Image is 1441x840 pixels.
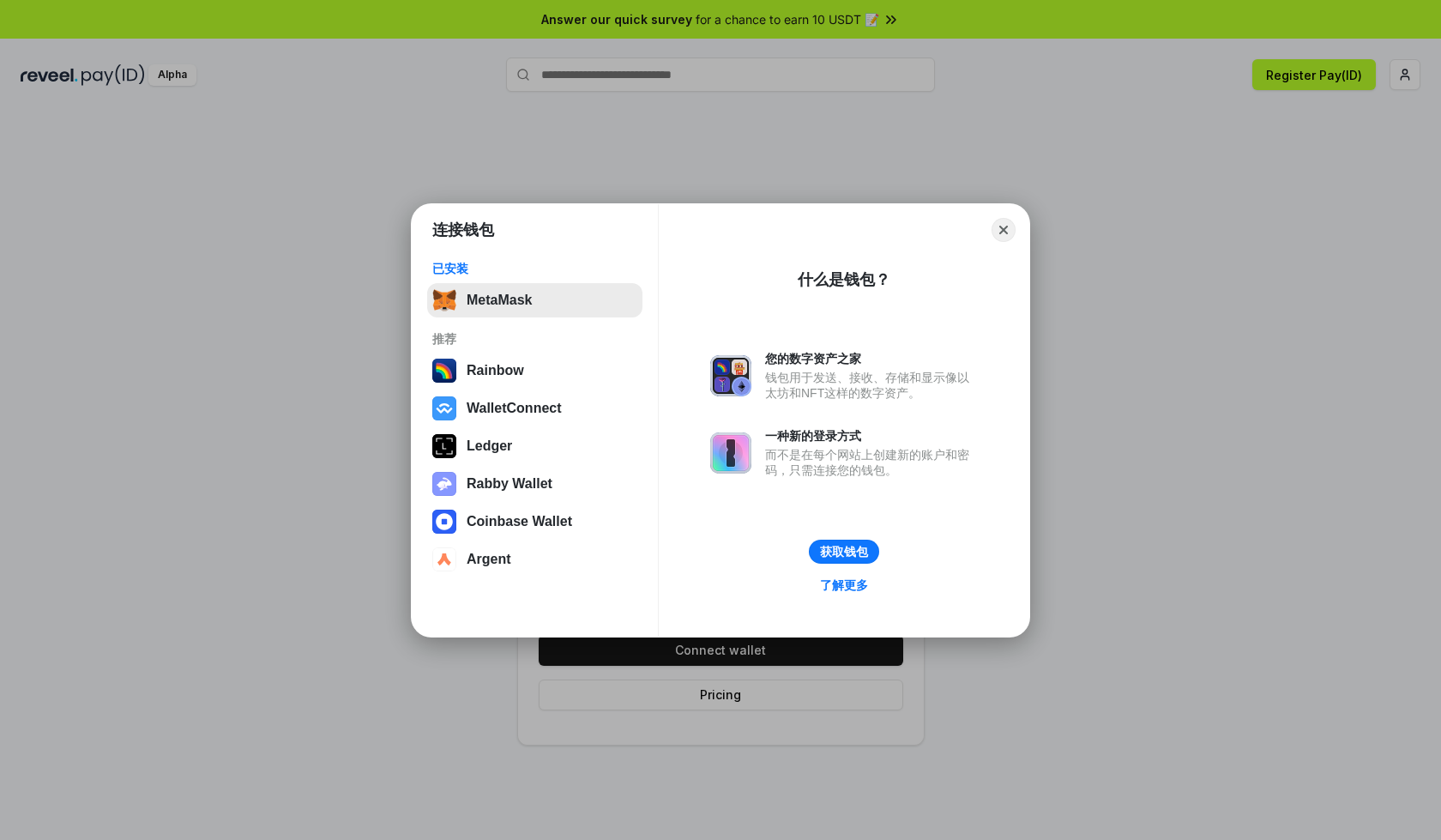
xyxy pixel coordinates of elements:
[432,359,456,383] img: svg+xml,%3Csvg%20width%3D%22120%22%20height%3D%22120%22%20viewBox%3D%220%200%20120%20120%22%20fil...
[432,510,456,534] img: svg+xml,%3Csvg%20width%3D%2228%22%20height%3D%2228%22%20viewBox%3D%220%200%2028%2028%22%20fill%3D...
[467,438,512,454] div: Ledger
[765,447,978,478] div: 而不是在每个网站上创建新的账户和密码，只需连接您的钱包。
[427,354,642,388] button: Rainbow
[765,428,978,444] div: 一种新的登录方式
[432,261,637,276] div: 已安装
[432,396,456,420] img: svg+xml,%3Csvg%20width%3D%2228%22%20height%3D%2228%22%20viewBox%3D%220%200%2028%2028%22%20fill%3D...
[710,355,751,396] img: svg+xml,%3Csvg%20xmlns%3D%22http%3A%2F%2Fwww.w3.org%2F2000%2Fsvg%22%20fill%3D%22none%22%20viewBox...
[467,401,562,416] div: WalletConnect
[765,370,978,401] div: 钱包用于发送、接收、存储和显示像以太坊和NFT这样的数字资产。
[467,293,532,308] div: MetaMask
[809,540,879,564] button: 获取钱包
[427,542,642,577] button: Argent
[432,472,456,496] img: svg+xml,%3Csvg%20xmlns%3D%22http%3A%2F%2Fwww.w3.org%2F2000%2Fsvg%22%20fill%3D%22none%22%20viewBox...
[798,269,890,290] div: 什么是钱包？
[710,432,751,474] img: svg+xml,%3Csvg%20xmlns%3D%22http%3A%2F%2Fwww.w3.org%2F2000%2Fsvg%22%20fill%3D%22none%22%20viewBox...
[427,283,642,317] button: MetaMask
[432,331,637,347] div: 推荐
[820,577,868,593] div: 了解更多
[765,351,978,366] div: 您的数字资产之家
[467,514,572,529] div: Coinbase Wallet
[810,574,878,596] a: 了解更多
[467,552,511,567] div: Argent
[820,544,868,559] div: 获取钱包
[427,429,642,463] button: Ledger
[467,363,524,378] div: Rainbow
[432,547,456,571] img: svg+xml,%3Csvg%20width%3D%2228%22%20height%3D%2228%22%20viewBox%3D%220%200%2028%2028%22%20fill%3D...
[992,218,1016,242] button: Close
[427,505,642,539] button: Coinbase Wallet
[432,288,456,312] img: svg+xml,%3Csvg%20fill%3D%22none%22%20height%3D%2233%22%20viewBox%3D%220%200%2035%2033%22%20width%...
[427,467,642,501] button: Rabby Wallet
[432,220,494,240] h1: 连接钱包
[432,434,456,458] img: svg+xml,%3Csvg%20xmlns%3D%22http%3A%2F%2Fwww.w3.org%2F2000%2Fsvg%22%20width%3D%2228%22%20height%3...
[467,476,552,492] div: Rabby Wallet
[427,391,642,426] button: WalletConnect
